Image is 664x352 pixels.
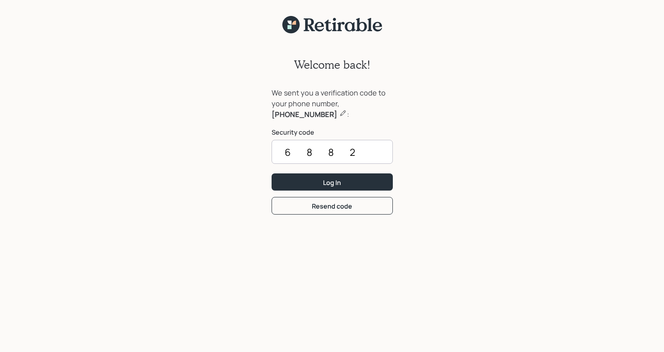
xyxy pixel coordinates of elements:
[272,88,393,120] div: We sent you a verification code to your phone number, :
[272,109,337,119] b: [PHONE_NUMBER]
[272,173,393,191] button: Log In
[294,58,370,72] h2: Welcome back!
[312,202,352,211] div: Resend code
[272,128,393,137] label: Security code
[323,178,341,187] div: Log In
[272,140,393,164] input: ••••
[272,197,393,214] button: Resend code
